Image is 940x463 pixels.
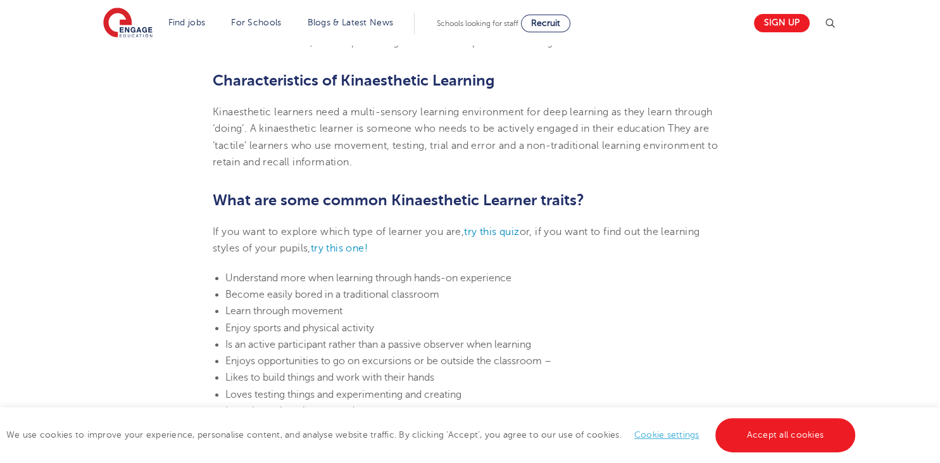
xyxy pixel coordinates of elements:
span: inaesthetic learning happens when we have a hands-on experience. An example of a kinaesthetic lea... [213,3,708,48]
b: Characteristics of Kinaesthetic Learning [213,72,494,89]
span: Learn through movement [225,305,342,317]
span: Loves testing things and experimenting and creating [225,389,461,400]
span: Is restless when they are sedentary [225,405,383,417]
span: Understand more when learning through hands-on experience [225,272,511,284]
span: What are some common Kinaesthetic Learner traits? [213,191,584,209]
p: If you want to explore which type of learner you are, or, if you want to find out the learning st... [213,224,727,257]
a: try this quiz [464,226,519,238]
span: Enjoys opportunities to go on excursions or be outside the classroom – [225,355,551,367]
a: try this one! [311,243,368,254]
a: Blogs & Latest News [308,18,394,27]
span: We use cookies to improve your experience, personalise content, and analyse website traffic. By c... [6,430,858,440]
a: Cookie settings [634,430,699,440]
span: Recruit [531,18,560,28]
span: Enjoy sports and physical activity [225,322,374,334]
span: Kinaesthetic learners need a multi-sensory learning environment for deep learning as they learn t... [213,106,718,168]
a: Sign up [754,14,810,32]
a: For Schools [231,18,281,27]
span: Become easily bored in a traditional classroom [225,289,439,300]
span: Schools looking for staff [437,19,518,28]
a: Find jobs [168,18,206,27]
span: Is an active participant rather than a passive observer when learning [225,339,531,350]
a: Accept all cookies [715,418,856,452]
a: Recruit [521,15,570,32]
span: Likes to build things and work with their hands [225,372,434,383]
img: Engage Education [103,8,153,39]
